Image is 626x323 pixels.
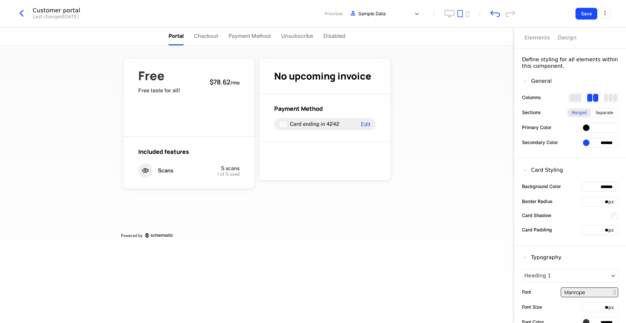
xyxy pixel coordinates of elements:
[361,122,370,127] span: Edit
[457,10,463,17] button: tablet
[323,32,345,40] span: Disabled
[522,109,541,116] label: Sections
[210,78,231,86] span: $78.62
[608,304,618,311] div: px
[568,109,590,117] div: Merged
[608,198,618,205] div: px
[274,153,376,169] button: Unsubscribe
[522,226,552,233] label: Card Padding
[138,163,153,178] i: eye
[221,165,240,171] span: 5 scans
[158,167,173,174] span: Scans
[194,32,218,40] span: Checkout
[138,70,180,82] span: Free
[587,94,598,102] div: 2 columns
[525,27,616,48] div: Choose Sub Page
[217,172,240,176] span: 1 of 5 used
[138,148,189,155] span: Included features
[505,10,515,17] div: redo
[608,227,618,233] div: px
[522,56,618,69] div: Define styling for all elements within this component.
[522,166,563,174] div: Card Styling
[466,11,469,17] button: mobile
[522,288,531,295] label: Font
[558,34,577,42] div: Design
[274,69,371,82] span: No upcoming invoice
[444,10,455,17] button: desktop
[326,121,339,127] span: 4242
[522,77,552,85] div: General
[522,303,542,310] label: Font Size
[570,94,581,102] div: 1 columns
[325,10,344,17] span: Preview:
[274,105,323,112] span: Payment Method
[522,139,558,146] label: Secondary Color
[522,124,551,131] label: Primary Color
[121,233,142,238] span: Powered by
[522,254,561,261] div: Typography
[281,32,313,40] span: Unsubscribe
[522,198,553,205] label: Border Radius
[121,233,393,238] a: Powered by
[522,212,551,219] label: Card Shadow
[138,104,240,125] button: Change plan
[33,13,79,20] div: Last changed [DATE]
[575,8,597,20] button: Save
[522,94,541,101] label: Columns
[231,79,240,86] sub: / mo
[290,121,325,127] span: Card ending in
[138,87,180,94] span: Free taste for all!
[229,32,271,40] span: Payment Method
[33,7,80,13] div: Customer portal
[600,8,610,18] button: Select action
[490,10,500,17] div: undo
[525,34,550,42] div: Elements
[604,94,617,102] div: 3 columns
[592,109,617,117] div: Separate
[279,120,287,128] i: visa
[522,183,561,190] label: Background Color
[169,32,184,40] span: Portal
